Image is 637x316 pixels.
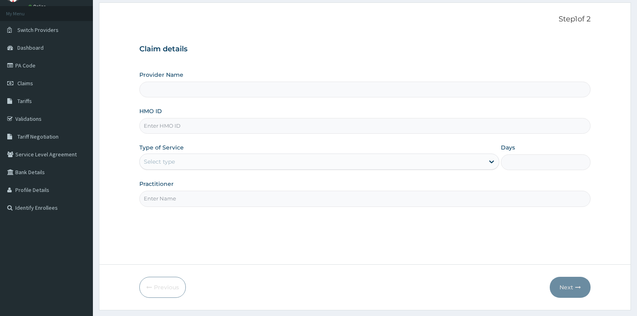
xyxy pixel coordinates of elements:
[550,277,591,298] button: Next
[139,118,591,134] input: Enter HMO ID
[17,133,59,140] span: Tariff Negotiation
[139,277,186,298] button: Previous
[28,4,48,9] a: Online
[139,180,174,188] label: Practitioner
[17,44,44,51] span: Dashboard
[139,71,183,79] label: Provider Name
[139,45,591,54] h3: Claim details
[17,80,33,87] span: Claims
[139,191,591,206] input: Enter Name
[144,158,175,166] div: Select type
[139,107,162,115] label: HMO ID
[501,143,515,152] label: Days
[17,97,32,105] span: Tariffs
[139,143,184,152] label: Type of Service
[17,26,59,34] span: Switch Providers
[139,15,591,24] p: Step 1 of 2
